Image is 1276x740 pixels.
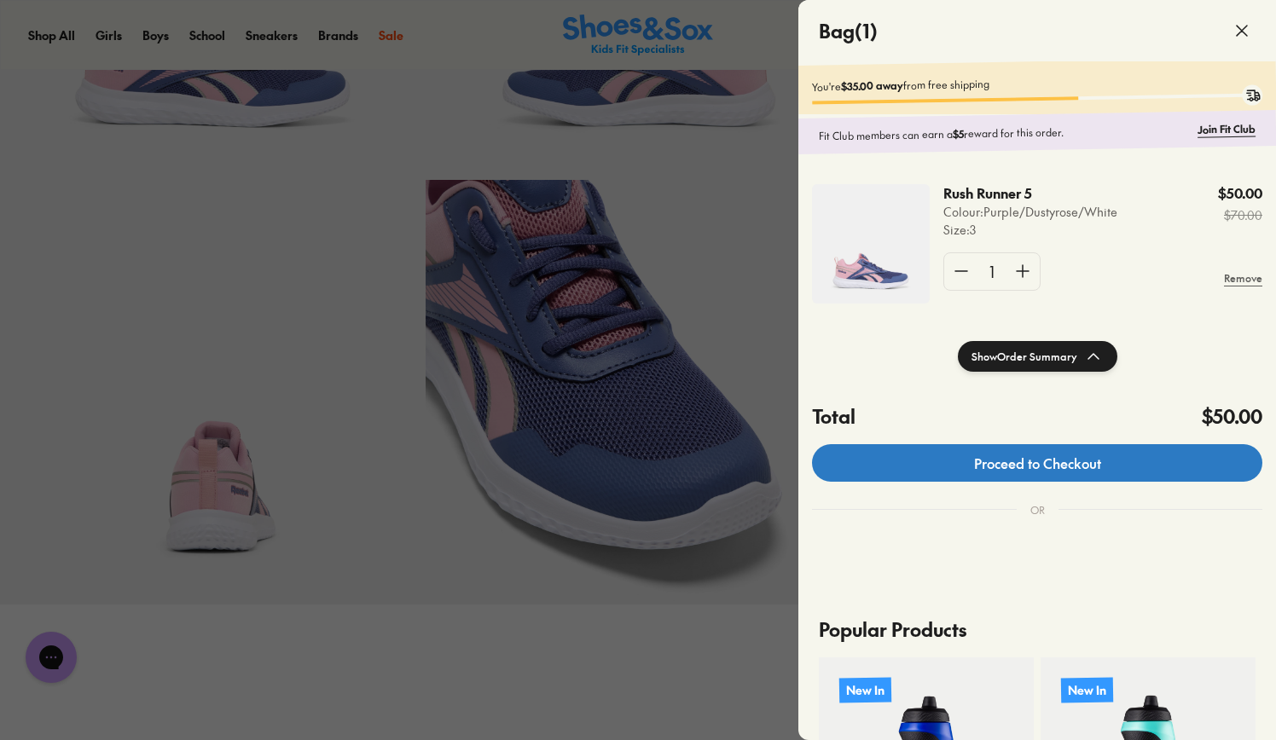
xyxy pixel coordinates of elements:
p: Popular Products [819,602,1256,657]
p: New In [1061,677,1113,702]
img: 4-525330.jpg [812,184,930,304]
p: Rush Runner 5 [943,184,1082,203]
iframe: PayPal-paypal [812,552,1262,598]
p: You're from free shipping [812,71,1262,94]
p: New In [839,677,891,702]
h4: $50.00 [1202,402,1262,431]
button: Open gorgias live chat [9,6,60,57]
s: $70.00 [1218,206,1262,224]
div: OR [1017,489,1058,531]
button: ShowOrder Summary [958,341,1117,372]
h4: Total [812,402,855,431]
p: Size : 3 [943,221,1117,239]
p: Colour: Purple/Dustyrose/White [943,203,1117,221]
a: Join Fit Club [1198,121,1256,137]
p: Fit Club members can earn a reward for this order. [819,122,1191,144]
p: $50.00 [1218,184,1262,203]
div: 1 [978,253,1006,290]
b: $35.00 away [841,78,903,93]
a: Proceed to Checkout [812,444,1262,482]
b: $5 [953,127,964,141]
h4: Bag ( 1 ) [819,17,878,45]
